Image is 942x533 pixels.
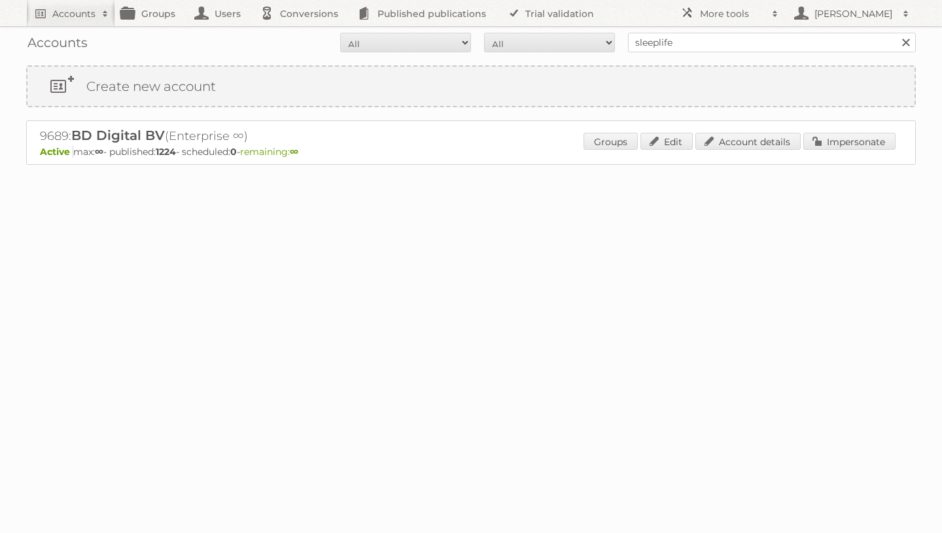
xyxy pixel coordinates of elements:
[40,128,498,145] h2: 9689: (Enterprise ∞)
[40,146,73,158] span: Active
[584,133,638,150] a: Groups
[52,7,96,20] h2: Accounts
[640,133,693,150] a: Edit
[803,133,896,150] a: Impersonate
[27,67,915,106] a: Create new account
[290,146,298,158] strong: ∞
[695,133,801,150] a: Account details
[700,7,765,20] h2: More tools
[156,146,176,158] strong: 1224
[230,146,237,158] strong: 0
[95,146,103,158] strong: ∞
[811,7,896,20] h2: [PERSON_NAME]
[71,128,165,143] span: BD Digital BV
[240,146,298,158] span: remaining:
[40,146,902,158] p: max: - published: - scheduled: -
